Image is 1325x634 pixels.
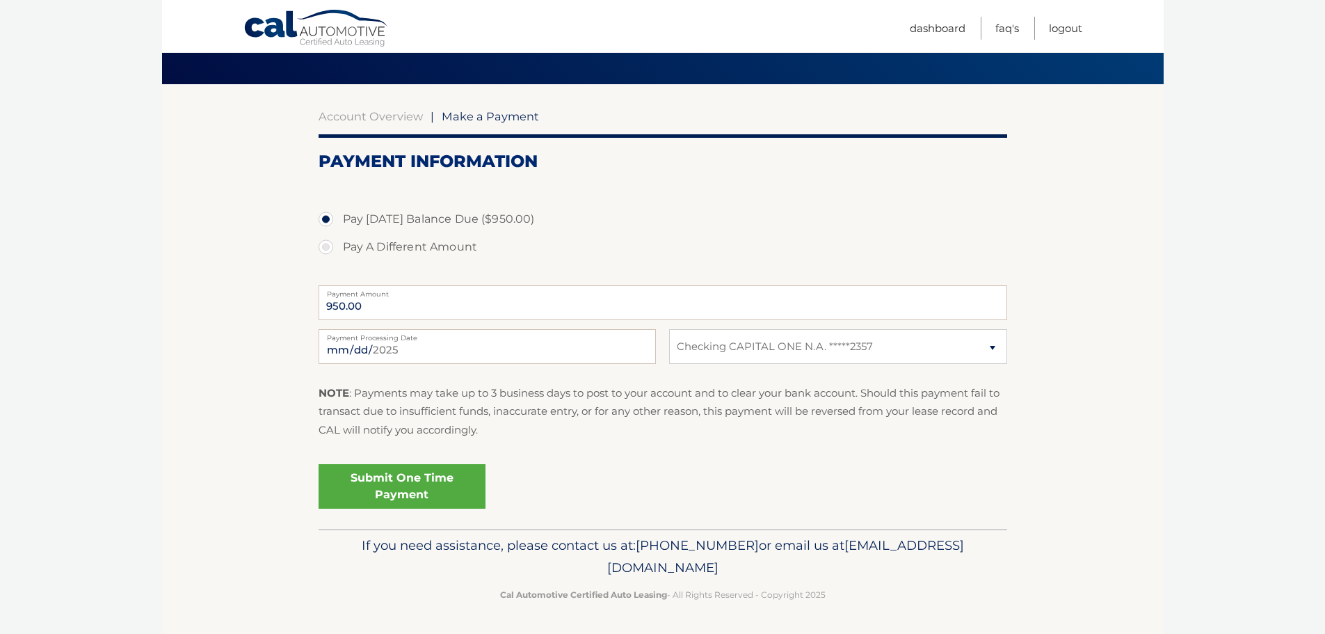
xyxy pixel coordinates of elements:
[319,464,485,509] a: Submit One Time Payment
[319,285,1007,296] label: Payment Amount
[636,537,759,553] span: [PHONE_NUMBER]
[1049,17,1082,40] a: Logout
[319,386,349,399] strong: NOTE
[995,17,1019,40] a: FAQ's
[319,151,1007,172] h2: Payment Information
[431,109,434,123] span: |
[319,109,423,123] a: Account Overview
[319,233,1007,261] label: Pay A Different Amount
[319,205,1007,233] label: Pay [DATE] Balance Due ($950.00)
[319,384,1007,439] p: : Payments may take up to 3 business days to post to your account and to clear your bank account....
[607,537,964,576] span: [EMAIL_ADDRESS][DOMAIN_NAME]
[319,329,656,340] label: Payment Processing Date
[442,109,539,123] span: Make a Payment
[319,329,656,364] input: Payment Date
[328,587,998,602] p: - All Rights Reserved - Copyright 2025
[500,589,667,600] strong: Cal Automotive Certified Auto Leasing
[319,285,1007,320] input: Payment Amount
[328,534,998,579] p: If you need assistance, please contact us at: or email us at
[910,17,965,40] a: Dashboard
[243,9,390,49] a: Cal Automotive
